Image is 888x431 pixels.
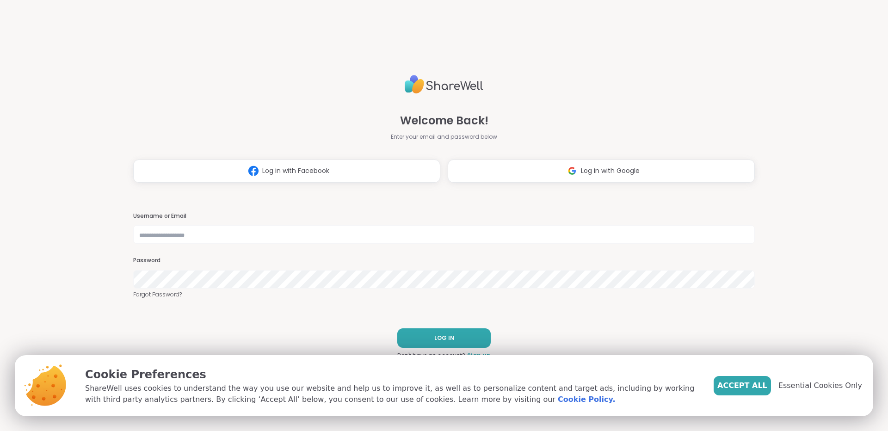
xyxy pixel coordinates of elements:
h3: Password [133,257,755,265]
button: Accept All [714,376,771,395]
p: ShareWell uses cookies to understand the way you use our website and help us to improve it, as we... [85,383,699,405]
span: Log in with Google [581,166,640,176]
span: LOG IN [434,334,454,342]
a: Cookie Policy. [558,394,615,405]
p: Cookie Preferences [85,366,699,383]
img: ShareWell Logomark [563,162,581,179]
span: Accept All [717,380,767,391]
span: Don't have an account? [397,351,465,360]
span: Welcome Back! [400,112,488,129]
button: LOG IN [397,328,491,348]
h3: Username or Email [133,212,755,220]
span: Essential Cookies Only [778,380,862,391]
a: Sign up [467,351,491,360]
img: ShareWell Logo [405,71,483,98]
button: Log in with Facebook [133,160,440,183]
img: ShareWell Logomark [245,162,262,179]
span: Log in with Facebook [262,166,329,176]
button: Log in with Google [448,160,755,183]
span: Enter your email and password below [391,133,497,141]
a: Forgot Password? [133,290,755,299]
